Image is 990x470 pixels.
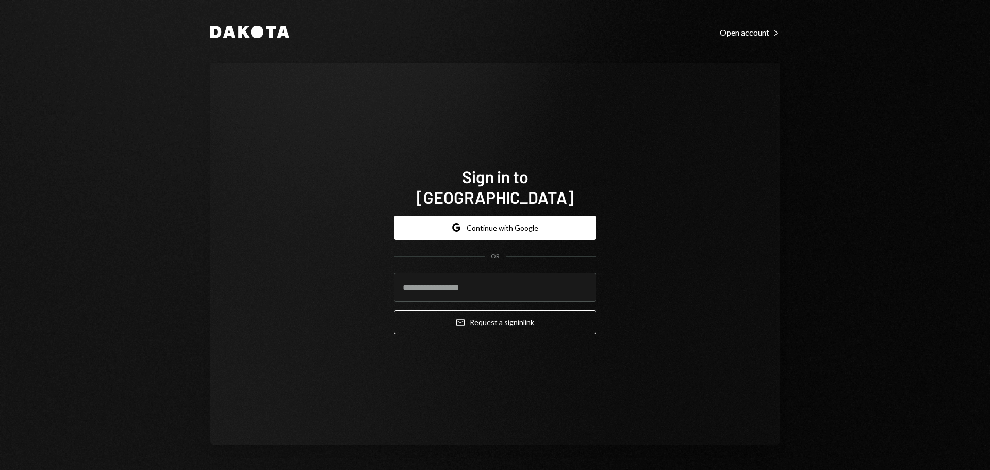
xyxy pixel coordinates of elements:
[394,216,596,240] button: Continue with Google
[720,26,780,38] a: Open account
[394,310,596,334] button: Request a signinlink
[394,166,596,207] h1: Sign in to [GEOGRAPHIC_DATA]
[491,252,500,261] div: OR
[720,27,780,38] div: Open account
